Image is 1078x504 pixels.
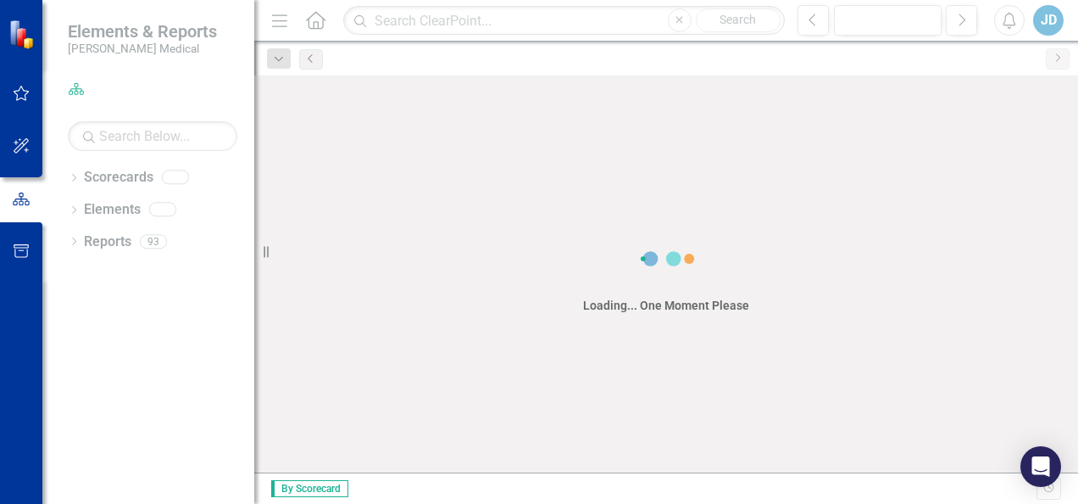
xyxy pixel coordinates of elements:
div: Loading... One Moment Please [583,297,749,314]
span: Search [720,13,756,26]
input: Search Below... [68,121,237,151]
span: Elements & Reports [68,21,217,42]
small: [PERSON_NAME] Medical [68,42,217,55]
button: Search [696,8,781,32]
input: Search ClearPoint... [343,6,785,36]
a: Elements [84,200,141,220]
div: Open Intercom Messenger [1020,446,1061,487]
button: JD [1033,5,1064,36]
span: By Scorecard [271,480,348,497]
img: ClearPoint Strategy [7,18,39,50]
a: Scorecards [84,168,153,188]
div: 93 [140,234,167,249]
a: Reports [84,232,131,252]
